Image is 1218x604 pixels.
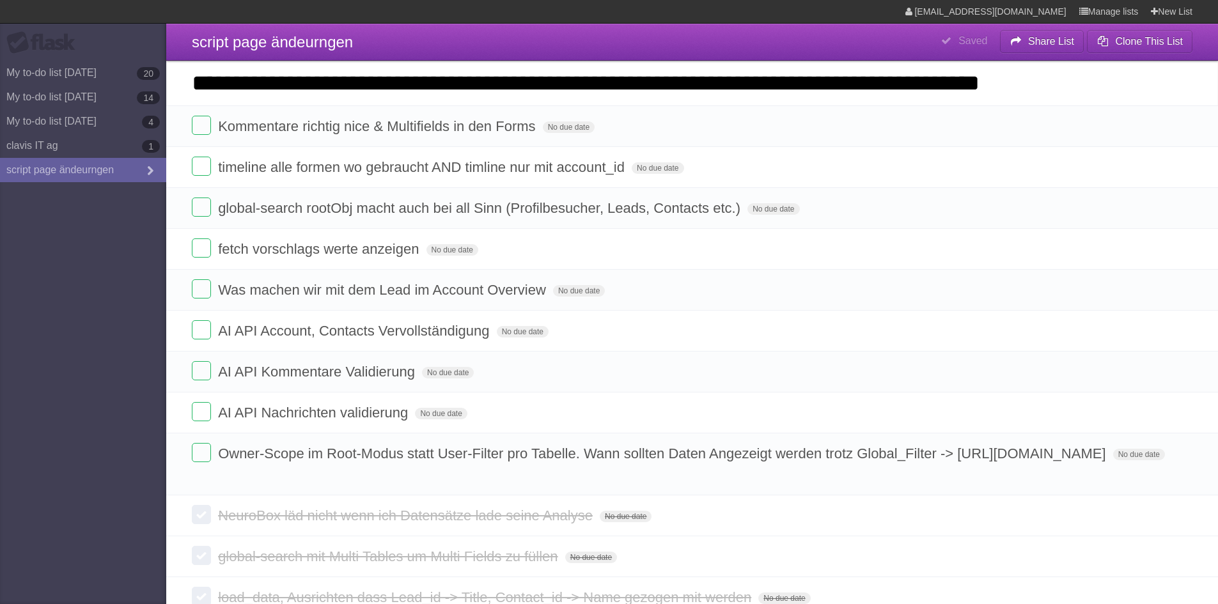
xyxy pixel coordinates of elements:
[192,505,211,524] label: Done
[422,367,474,378] span: No due date
[758,592,810,604] span: No due date
[553,285,605,297] span: No due date
[218,405,411,421] span: AI API Nachrichten validierung
[192,157,211,176] label: Done
[192,279,211,298] label: Done
[218,282,549,298] span: Was machen wir mit dem Lead im Account Overview
[192,402,211,421] label: Done
[218,200,744,216] span: global-search rootObj macht auch bei all Sinn (Profilbesucher, Leads, Contacts etc.)
[426,244,478,256] span: No due date
[218,323,492,339] span: AI API Account, Contacts Vervollständigung
[415,408,467,419] span: No due date
[192,33,353,50] span: script page ändeurngen
[958,35,987,46] b: Saved
[218,118,538,134] span: Kommentare richtig nice & Multifields in den Forms
[1115,36,1183,47] b: Clone This List
[192,320,211,339] label: Done
[137,67,160,80] b: 20
[543,121,595,133] span: No due date
[1028,36,1074,47] b: Share List
[192,116,211,135] label: Done
[218,548,561,564] span: global-search mit Multi Tables um Multi Fields zu füllen
[137,91,160,104] b: 14
[632,162,683,174] span: No due date
[192,361,211,380] label: Done
[1000,30,1084,53] button: Share List
[218,159,628,175] span: timeline alle formen wo gebraucht AND timline nur mit account_id
[192,197,211,217] label: Done
[218,241,422,257] span: fetch vorschlags werte anzeigen
[1087,30,1192,53] button: Clone This List
[218,507,596,523] span: NeuroBox läd nicht wenn ich Datensätze lade seine Analyse
[497,326,549,337] span: No due date
[1113,449,1165,460] span: No due date
[747,203,799,215] span: No due date
[6,31,83,54] div: Flask
[192,546,211,565] label: Done
[192,238,211,258] label: Done
[218,445,1109,461] span: Owner-Scope im Root-Modus statt User-Filter pro Tabelle. Wann sollten Daten Angezeigt werden trot...
[600,511,652,522] span: No due date
[142,140,160,153] b: 1
[192,443,211,462] label: Done
[218,364,418,380] span: AI API Kommentare Validierung
[565,552,617,563] span: No due date
[142,116,160,128] b: 4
